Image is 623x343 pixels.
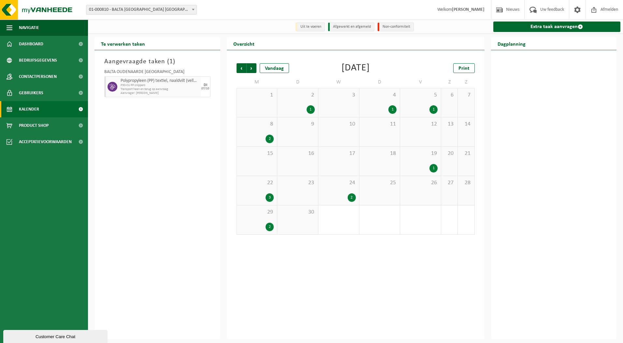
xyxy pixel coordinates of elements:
span: Transport heen en terug op aanvraag [121,87,199,91]
iframe: chat widget [3,329,109,343]
h2: Overzicht [227,37,261,50]
td: D [359,76,400,88]
span: 29 [240,209,274,216]
span: 5 [403,92,438,99]
span: 6 [444,92,454,99]
span: 30 [281,209,315,216]
span: 4 [363,92,397,99]
span: Gebruikers [19,85,43,101]
span: 8 [240,121,274,128]
span: Dashboard [19,36,43,52]
td: Z [458,76,474,88]
div: 1 [429,105,438,114]
span: P30-CU PP snippers [121,83,199,87]
td: M [237,76,278,88]
div: 2 [348,193,356,202]
span: 25 [363,179,397,186]
span: Product Shop [19,117,49,134]
span: 3 [322,92,356,99]
span: 12 [403,121,438,128]
div: 2 [266,223,274,231]
span: 9 [281,121,315,128]
span: 16 [281,150,315,157]
span: Bedrijfsgegevens [19,52,57,68]
span: 22 [240,179,274,186]
div: BALTA OUDENAARDE [GEOGRAPHIC_DATA] [104,70,210,76]
span: 13 [444,121,454,128]
div: 1 [388,105,397,114]
span: Aanvrager: [PERSON_NAME] [121,91,199,95]
span: Print [458,66,470,71]
span: 27 [444,179,454,186]
td: D [277,76,318,88]
span: 14 [461,121,471,128]
td: V [400,76,441,88]
li: Afgewerkt en afgemeld [328,22,374,31]
span: 2 [281,92,315,99]
div: 3 [266,193,274,202]
span: 26 [403,179,438,186]
span: 24 [322,179,356,186]
div: [DATE] [341,63,370,73]
span: Acceptatievoorwaarden [19,134,72,150]
span: 1 [169,58,173,65]
h2: Te verwerken taken [94,37,152,50]
span: Volgende [247,63,256,73]
span: 17 [322,150,356,157]
span: 20 [444,150,454,157]
span: 18 [363,150,397,157]
span: Navigatie [19,20,39,36]
td: W [318,76,359,88]
span: 11 [363,121,397,128]
div: 07/10 [201,87,209,90]
span: 28 [461,179,471,186]
span: 23 [281,179,315,186]
li: Uit te voeren [296,22,325,31]
a: Extra taak aanvragen [493,22,621,32]
span: 01-000810 - BALTA OUDENAARDE NV - OUDENAARDE [86,5,197,15]
div: 2 [266,135,274,143]
span: 21 [461,150,471,157]
span: Polypropyleen (PP) textiel, naaldvilt (vellen / linten) [121,78,199,83]
span: 10 [322,121,356,128]
div: 1 [429,164,438,172]
div: Vandaag [260,63,289,73]
h3: Aangevraagde taken ( ) [104,57,210,67]
span: 01-000810 - BALTA OUDENAARDE NV - OUDENAARDE [86,5,196,14]
strong: [PERSON_NAME] [452,7,485,12]
span: Contactpersonen [19,68,57,85]
span: 7 [461,92,471,99]
h2: Dagplanning [491,37,532,50]
td: Z [441,76,458,88]
div: DI [204,83,207,87]
a: Print [453,63,475,73]
span: Kalender [19,101,39,117]
span: 15 [240,150,274,157]
span: Vorige [237,63,246,73]
span: 19 [403,150,438,157]
li: Non-conformiteit [378,22,414,31]
div: 1 [307,105,315,114]
span: 1 [240,92,274,99]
